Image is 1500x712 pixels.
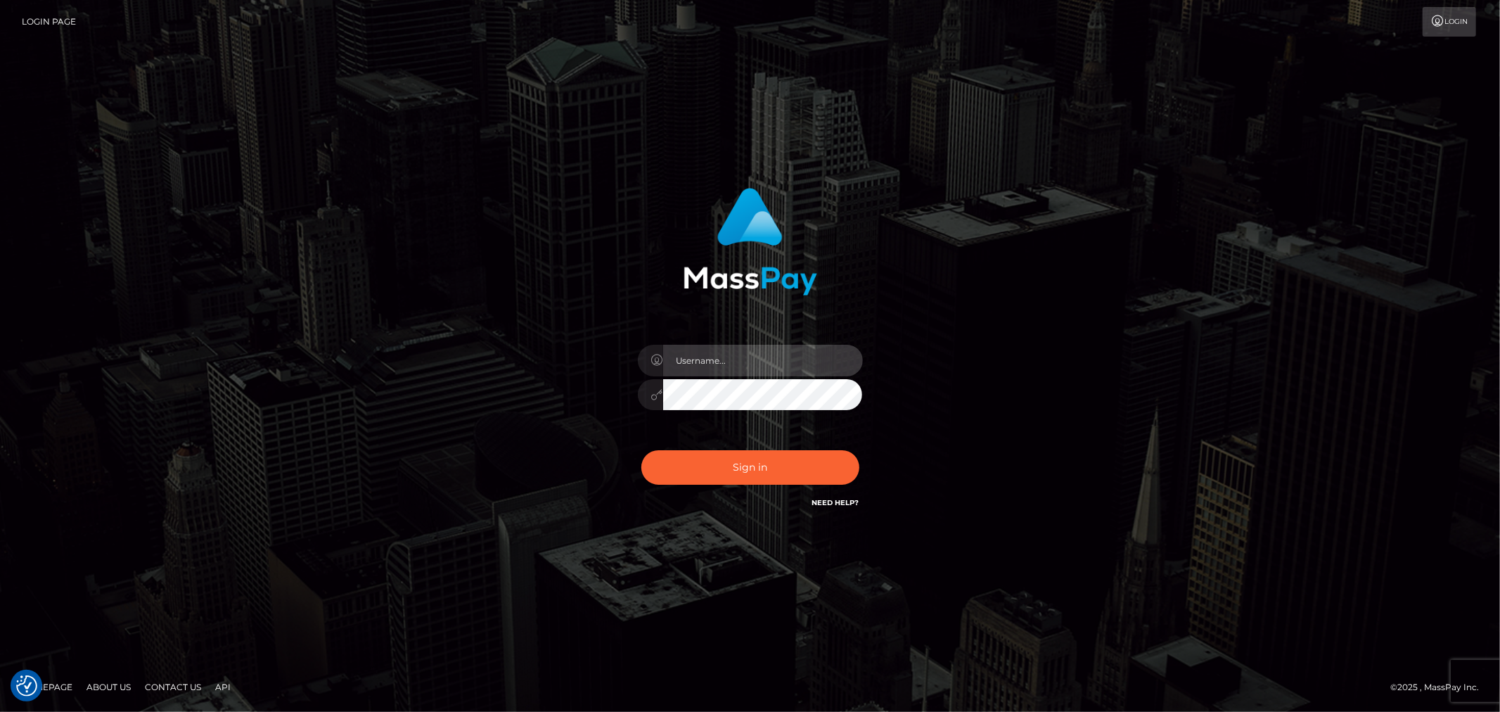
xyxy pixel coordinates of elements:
a: About Us [81,676,136,698]
input: Username... [663,345,863,376]
button: Sign in [641,450,859,485]
a: Contact Us [139,676,207,698]
a: Login [1423,7,1476,37]
button: Consent Preferences [16,675,37,697]
a: API [210,676,236,698]
a: Need Help? [812,498,859,507]
a: Login Page [22,7,76,37]
img: MassPay Login [684,188,817,295]
img: Revisit consent button [16,675,37,697]
a: Homepage [15,676,78,698]
div: © 2025 , MassPay Inc. [1390,680,1489,695]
